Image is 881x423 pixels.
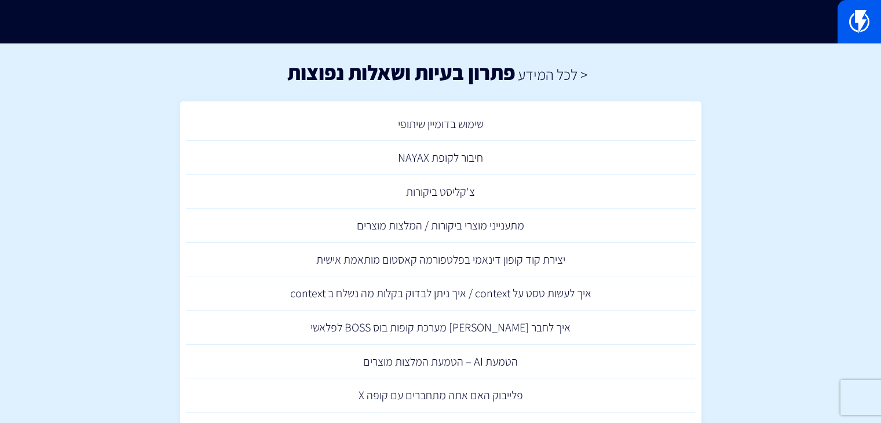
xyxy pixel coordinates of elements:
a: איך לחבר [PERSON_NAME] מערכת קופות בוס BOSS לפלאשי [186,311,696,345]
a: מתענייני מוצרי ביקורות / המלצות מוצרים [186,209,696,243]
input: חיפוש מהיר... [180,9,701,35]
a: צ'קליסט ביקורות [186,175,696,209]
h1: פתרון בעיות ושאלות נפוצות [287,61,515,84]
a: הטמעת AI – הטמעת המלצות מוצרים [186,345,696,379]
a: איך לעשות טסט על context / איך ניתן לבדוק בקלות מה נשלח ב context [186,276,696,311]
a: פלייבוק האם אתה מתחברים עם קופה X [186,378,696,413]
a: < לכל המידע [518,64,588,84]
a: שימוש בדומיין שיתופי [186,107,696,141]
a: יצירת קוד קופון דינאמי בפלטפורמה קאסטום מותאמת אישית [186,243,696,277]
a: חיבור לקופת NAYAX [186,141,696,175]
